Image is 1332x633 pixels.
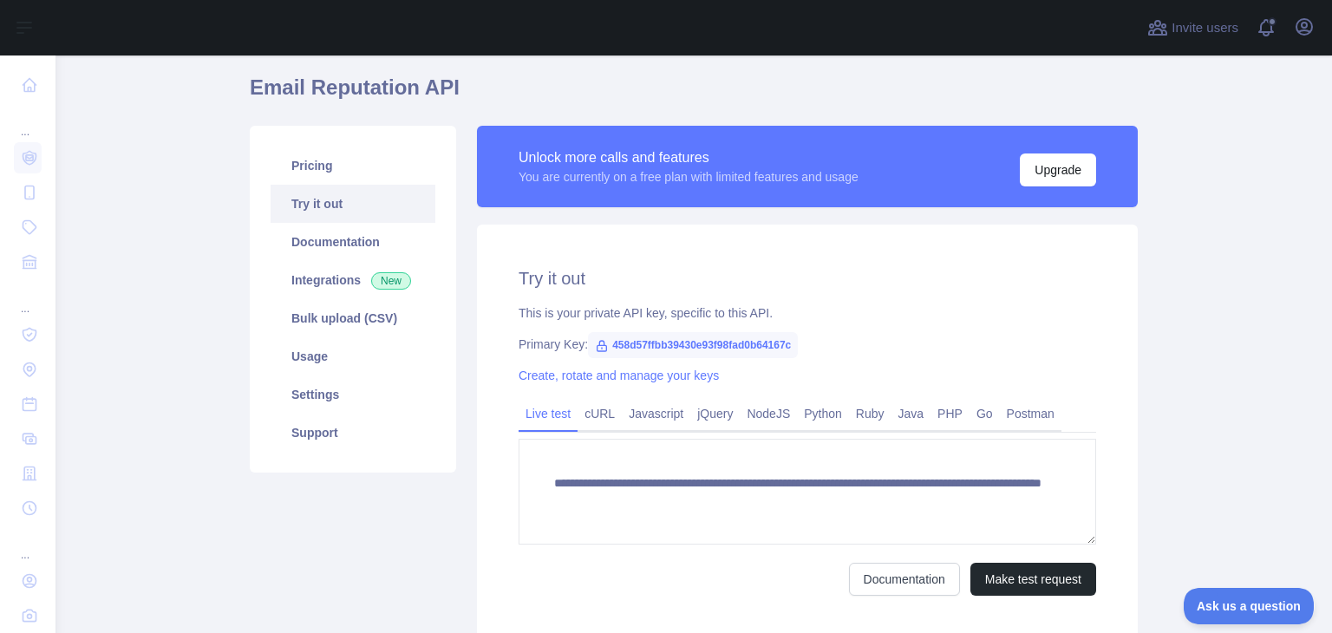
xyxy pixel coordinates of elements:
[519,168,859,186] div: You are currently on a free plan with limited features and usage
[519,147,859,168] div: Unlock more calls and features
[271,414,435,452] a: Support
[519,336,1096,353] div: Primary Key:
[970,563,1096,596] button: Make test request
[519,400,578,427] a: Live test
[849,400,891,427] a: Ruby
[930,400,970,427] a: PHP
[271,223,435,261] a: Documentation
[1144,14,1242,42] button: Invite users
[519,304,1096,322] div: This is your private API key, specific to this API.
[371,272,411,290] span: New
[271,261,435,299] a: Integrations New
[797,400,849,427] a: Python
[14,104,42,139] div: ...
[970,400,1000,427] a: Go
[622,400,690,427] a: Javascript
[271,147,435,185] a: Pricing
[740,400,797,427] a: NodeJS
[588,332,798,358] span: 458d57ffbb39430e93f98fad0b64167c
[14,281,42,316] div: ...
[271,299,435,337] a: Bulk upload (CSV)
[271,375,435,414] a: Settings
[1184,588,1315,624] iframe: Toggle Customer Support
[578,400,622,427] a: cURL
[14,527,42,562] div: ...
[1172,18,1238,38] span: Invite users
[690,400,740,427] a: jQuery
[250,74,1138,115] h1: Email Reputation API
[271,337,435,375] a: Usage
[1000,400,1061,427] a: Postman
[271,185,435,223] a: Try it out
[891,400,931,427] a: Java
[519,369,719,382] a: Create, rotate and manage your keys
[849,563,960,596] a: Documentation
[1020,153,1096,186] button: Upgrade
[519,266,1096,290] h2: Try it out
